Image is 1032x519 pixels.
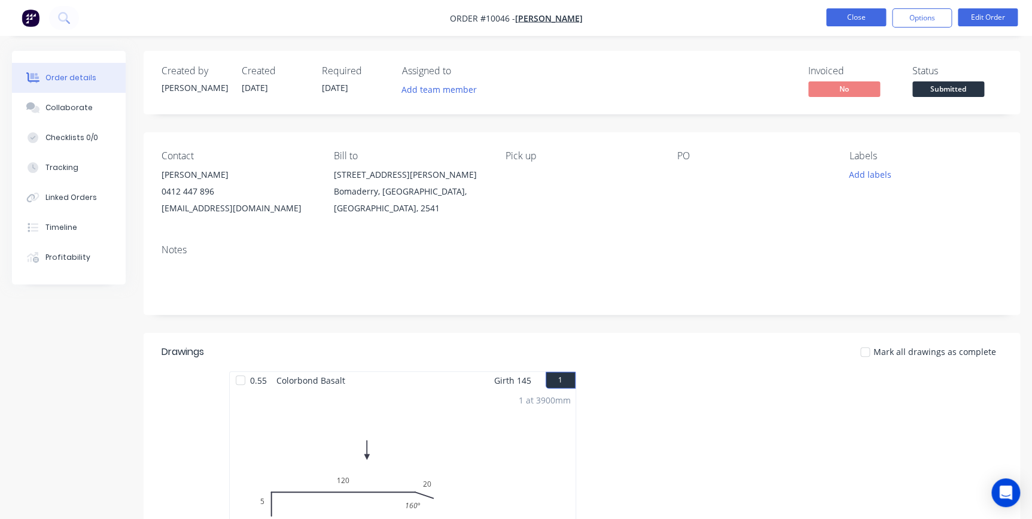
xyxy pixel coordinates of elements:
[892,8,952,28] button: Options
[45,132,98,143] div: Checklists 0/0
[162,183,314,200] div: 0412 447 896
[494,372,531,389] span: Girth 145
[12,63,126,93] button: Order details
[45,252,90,263] div: Profitability
[162,65,227,77] div: Created by
[991,478,1020,507] div: Open Intercom Messenger
[162,81,227,94] div: [PERSON_NAME]
[808,81,880,96] span: No
[245,372,272,389] span: 0.55
[45,192,97,203] div: Linked Orders
[322,82,348,93] span: [DATE]
[45,162,78,173] div: Tracking
[22,9,39,27] img: Factory
[402,65,522,77] div: Assigned to
[12,153,126,183] button: Tracking
[45,102,93,113] div: Collaborate
[842,166,897,183] button: Add labels
[506,150,658,162] div: Pick up
[12,123,126,153] button: Checklists 0/0
[958,8,1018,26] button: Edit Order
[519,394,571,406] div: 1 at 3900mm
[333,150,486,162] div: Bill to
[45,222,77,233] div: Timeline
[333,166,486,217] div: [STREET_ADDRESS][PERSON_NAME]Bomaderry, [GEOGRAPHIC_DATA], [GEOGRAPHIC_DATA], 2541
[395,81,483,98] button: Add team member
[162,150,314,162] div: Contact
[333,166,486,183] div: [STREET_ADDRESS][PERSON_NAME]
[546,372,576,389] button: 1
[873,345,996,358] span: Mark all drawings as complete
[12,242,126,272] button: Profitability
[162,345,204,359] div: Drawings
[677,150,830,162] div: PO
[162,166,314,217] div: [PERSON_NAME]0412 447 896[EMAIL_ADDRESS][DOMAIN_NAME]
[45,72,96,83] div: Order details
[912,81,984,96] span: Submitted
[12,213,126,242] button: Timeline
[162,200,314,217] div: [EMAIL_ADDRESS][DOMAIN_NAME]
[850,150,1002,162] div: Labels
[12,93,126,123] button: Collaborate
[912,65,1002,77] div: Status
[322,65,388,77] div: Required
[162,166,314,183] div: [PERSON_NAME]
[162,244,1002,256] div: Notes
[826,8,886,26] button: Close
[450,13,515,24] span: Order #10046 -
[12,183,126,213] button: Linked Orders
[272,372,350,389] span: Colorbond Basalt
[242,65,308,77] div: Created
[808,65,898,77] div: Invoiced
[402,81,483,98] button: Add team member
[912,81,984,99] button: Submitted
[515,13,583,24] a: [PERSON_NAME]
[333,183,486,217] div: Bomaderry, [GEOGRAPHIC_DATA], [GEOGRAPHIC_DATA], 2541
[242,82,268,93] span: [DATE]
